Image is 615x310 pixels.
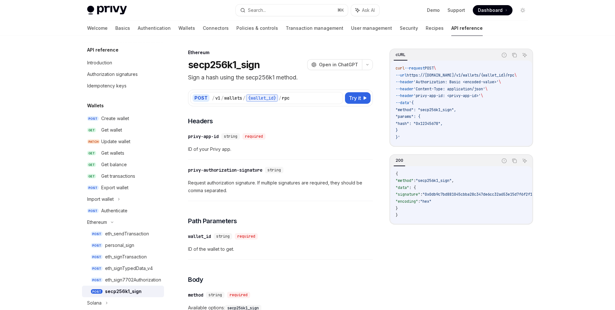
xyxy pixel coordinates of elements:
div: Authorization signatures [87,70,138,78]
a: Demo [427,7,440,13]
span: GET [87,151,96,156]
a: Idempotency keys [82,80,164,92]
button: Report incorrect code [500,157,508,165]
span: "data" [396,185,409,190]
span: \ [514,73,517,78]
span: POST [91,232,102,236]
span: "hex" [420,199,431,204]
div: Create wallet [101,115,129,122]
span: "method": "secp256k1_sign", [396,107,456,112]
span: Request authorization signature. If multiple signatures are required, they should be comma separa... [188,179,373,194]
span: --data [396,100,409,105]
span: : { [409,185,416,190]
span: https://[DOMAIN_NAME]/v1/wallets/{wallet_id}/rpc [407,73,514,78]
span: POST [91,243,102,248]
span: , [452,178,454,183]
div: Authenticate [101,207,127,215]
button: Toggle dark mode [518,5,528,15]
span: curl [396,66,405,71]
span: 'Authorization: Basic <encoded-value>' [414,79,499,85]
div: eth_sendTransaction [105,230,149,238]
a: POSTExport wallet [82,182,164,193]
a: POSTsecp256k1_sign [82,286,164,297]
div: 200 [394,157,405,164]
a: Introduction [82,57,164,69]
a: Welcome [87,20,108,36]
span: GET [87,162,96,167]
span: GET [87,128,96,133]
div: privy-authorization-signature [188,167,262,173]
span: Open in ChatGPT [319,61,358,68]
h5: Wallets [87,102,104,110]
span: "method" [396,178,414,183]
a: Support [447,7,465,13]
span: "secp256k1_sign" [416,178,452,183]
span: ID of the wallet to get. [188,245,373,253]
span: ID of your Privy app. [188,145,373,153]
span: POST [87,116,99,121]
div: personal_sign [105,241,134,249]
span: --url [396,73,407,78]
a: Recipes [426,20,444,36]
span: { [396,171,398,176]
span: string [209,292,222,298]
span: Ask AI [362,7,375,13]
div: eth_sign7702Authorization [105,276,161,284]
div: v1 [215,95,220,101]
div: Import wallet [87,195,114,203]
div: / [279,95,281,101]
span: --header [396,86,414,92]
button: Search...⌘K [236,4,348,16]
div: Update wallet [101,138,130,145]
span: \ [481,93,483,98]
span: } [396,206,398,211]
div: / [221,95,224,101]
span: 'privy-app-id: <privy-app-id>' [414,93,481,98]
a: Transaction management [286,20,343,36]
div: secp256k1_sign [105,288,142,295]
a: GETGet wallets [82,147,164,159]
span: "encoding" [396,199,418,204]
span: POST [91,278,102,282]
span: POST [87,208,99,213]
div: wallets [224,95,242,101]
div: Ethereum [188,49,373,56]
a: API reference [451,20,483,36]
span: \ [434,66,436,71]
span: \ [485,86,488,92]
span: } [396,213,398,218]
div: POST [193,94,209,102]
div: eth_signTypedData_v4 [105,265,153,272]
span: Path Parameters [188,216,237,225]
button: Copy the contents from the code block [510,51,519,59]
span: PATCH [87,139,100,144]
div: {wallet_id} [246,94,278,102]
span: --header [396,79,414,85]
div: required [242,133,266,140]
span: POST [91,255,102,259]
p: Sign a hash using the secp256k1 method. [188,73,373,82]
a: Dashboard [473,5,512,15]
a: Policies & controls [236,20,278,36]
a: POSTpersonal_sign [82,240,164,251]
a: GETGet transactions [82,170,164,182]
a: Wallets [178,20,195,36]
a: POSTCreate wallet [82,113,164,124]
span: string [216,234,230,239]
div: wallet_id [188,233,211,240]
a: POSTeth_signTypedData_v4 [82,263,164,274]
span: ⌘ K [337,8,344,13]
a: Basics [115,20,130,36]
a: POSTeth_signTransaction [82,251,164,263]
span: --request [405,66,425,71]
span: : [414,178,416,183]
div: Ethereum [87,218,107,226]
div: Introduction [87,59,112,67]
button: Open in ChatGPT [307,59,362,70]
div: Export wallet [101,184,128,192]
span: \ [499,79,501,85]
a: Authorization signatures [82,69,164,80]
span: Try it [349,94,361,102]
button: Report incorrect code [500,51,508,59]
span: : [420,192,422,197]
